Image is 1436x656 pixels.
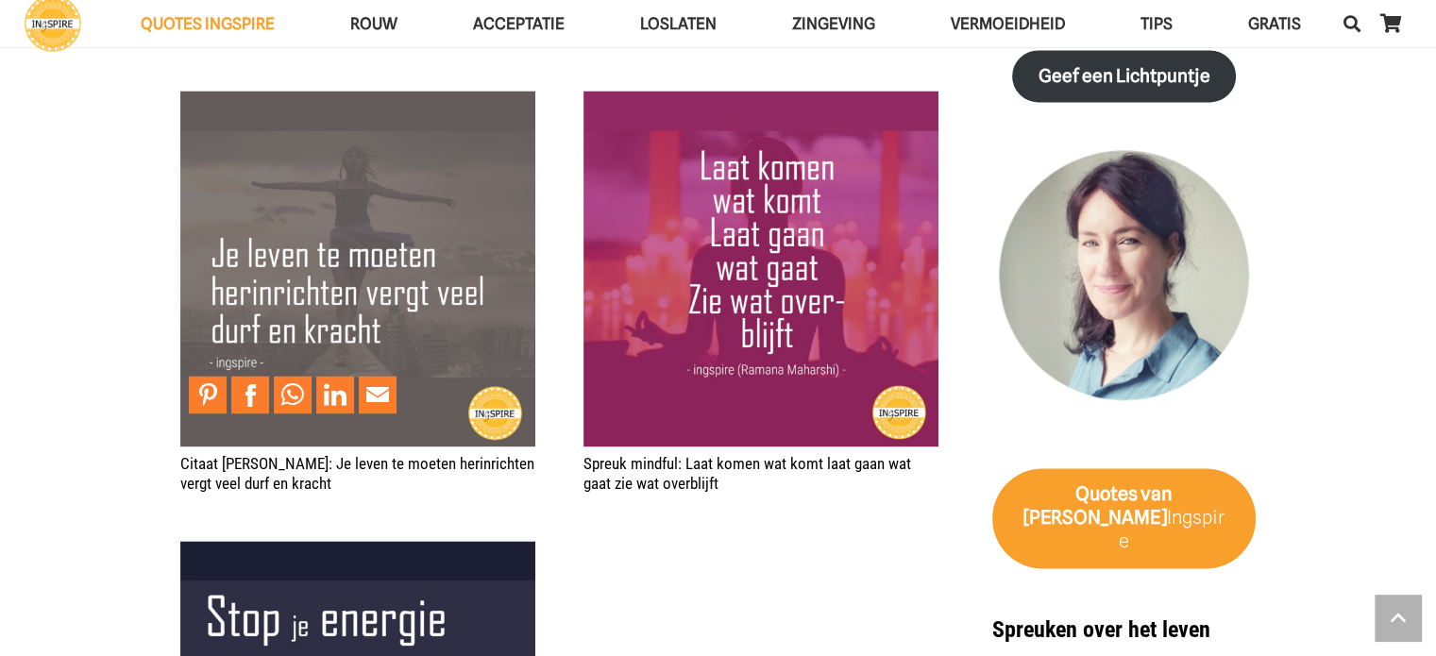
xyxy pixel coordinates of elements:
[180,543,535,562] a: Spreuk – Stop je energie niet in zaken waar je geen invloed op hebt
[583,93,938,111] a: Spreuk mindful: Laat komen wat komt laat gaan wat gaat zie wat overblijft
[1023,482,1173,529] strong: van [PERSON_NAME]
[359,376,397,413] a: Mail to Email This
[189,376,227,413] a: Pin to Pinterest
[359,376,401,413] li: Email This
[189,376,231,413] li: Pinterest
[231,376,274,413] li: Facebook
[1248,14,1301,33] span: GRATIS
[350,14,397,33] span: ROUW
[316,376,359,413] li: LinkedIn
[1075,482,1138,505] strong: Quotes
[1375,595,1422,642] a: Terug naar top
[583,91,938,446] img: Spreuk mindfulness: Laat komen wat komt laat gaan wat gaat zie wat overblijft - ingspire
[792,14,875,33] span: Zingeving
[274,376,316,413] li: WhatsApp
[1039,65,1210,87] strong: Geef een Lichtpuntje
[231,376,269,413] a: Share to Facebook
[583,454,911,492] a: Spreuk mindful: Laat komen wat komt laat gaan wat gaat zie wat overblijft
[640,14,717,33] span: Loslaten
[274,376,312,413] a: Share to WhatsApp
[1012,50,1236,102] a: Geef een Lichtpuntje
[992,468,1256,568] a: Quotes van [PERSON_NAME]Ingspire
[180,91,535,446] img: Citaat Inge van Ingspire: Je leven te moeten herinrichten vergt veel durf en kracht
[141,14,275,33] span: QUOTES INGSPIRE
[316,376,354,413] a: Share to LinkedIn
[180,93,535,111] a: Citaat Inge van Ingspire: Je leven te moeten herinrichten vergt veel durf en kracht
[1140,14,1173,33] span: TIPS
[992,150,1256,413] img: Inge Geertzen - schrijfster Ingspire.nl, markteer en handmassage therapeut
[992,616,1210,643] strong: Spreuken over het leven
[180,454,534,492] a: Citaat [PERSON_NAME]: Je leven te moeten herinrichten vergt veel durf en kracht
[473,14,565,33] span: Acceptatie
[951,14,1065,33] span: VERMOEIDHEID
